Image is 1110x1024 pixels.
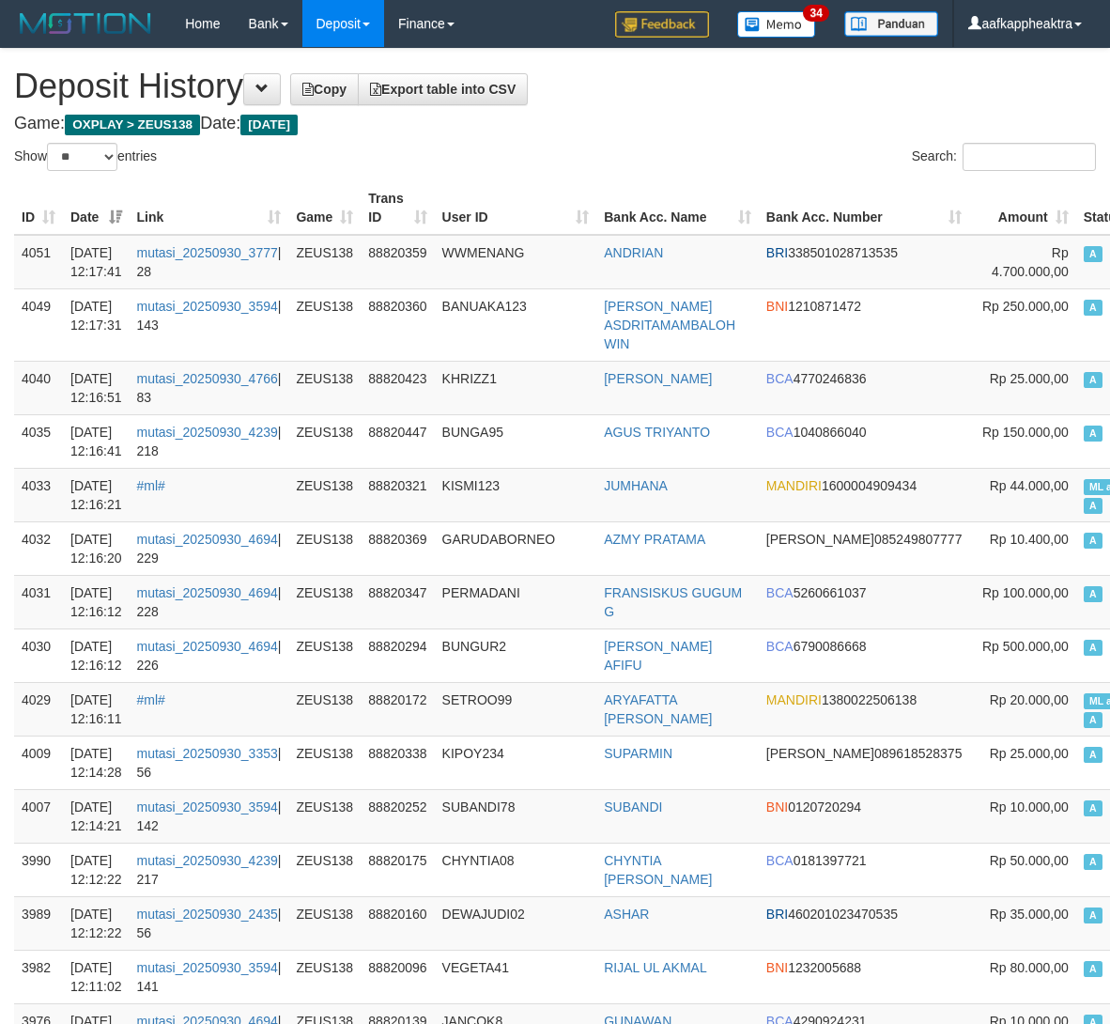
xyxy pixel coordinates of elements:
[63,628,130,682] td: [DATE] 12:16:12
[982,639,1069,654] span: Rp 500.000,00
[759,682,970,736] td: 1380022506138
[615,11,709,38] img: Feedback.jpg
[766,478,822,493] span: MANDIRI
[288,843,361,896] td: ZEUS138
[14,575,63,628] td: 4031
[990,960,1069,975] span: Rp 80.000,00
[130,181,289,235] th: Link: activate to sort column ascending
[137,245,278,260] a: mutasi_20250930_3777
[604,585,742,619] a: FRANSISKUS GUGUM G
[766,907,788,922] span: BRI
[990,532,1069,547] span: Rp 10.400,00
[766,960,788,975] span: BNI
[604,746,672,761] a: SUPARMIN
[759,235,970,289] td: 338501028713535
[130,950,289,1003] td: | 141
[1084,800,1102,816] span: Approved
[130,736,289,789] td: | 56
[766,371,794,386] span: BCA
[1084,533,1102,549] span: Approved
[14,9,157,38] img: MOTION_logo.png
[137,960,278,975] a: mutasi_20250930_3594
[361,288,434,361] td: 88820360
[361,235,434,289] td: 88820359
[361,468,434,521] td: 88820321
[14,521,63,575] td: 4032
[361,843,434,896] td: 88820175
[766,425,794,440] span: BCA
[361,950,434,1003] td: 88820096
[759,575,970,628] td: 5260661037
[969,181,1075,235] th: Amount: activate to sort column ascending
[604,960,706,975] a: RIJAL UL AKMAL
[137,585,278,600] a: mutasi_20250930_4694
[290,73,359,105] a: Copy
[361,789,434,843] td: 88820252
[361,575,434,628] td: 88820347
[1084,712,1102,728] span: Approved
[361,896,434,950] td: 88820160
[288,628,361,682] td: ZEUS138
[63,736,130,789] td: [DATE] 12:14:28
[1084,426,1102,442] span: Approved
[759,181,970,235] th: Bank Acc. Number: activate to sort column ascending
[130,575,289,628] td: | 228
[604,478,668,493] a: JUMHANA
[361,521,434,575] td: 88820369
[137,692,165,707] a: #ml#
[288,414,361,468] td: ZEUS138
[137,799,278,815] a: mutasi_20250930_3594
[759,896,970,950] td: 460201023470535
[963,143,1096,171] input: Search:
[137,425,278,440] a: mutasi_20250930_4239
[14,181,63,235] th: ID: activate to sort column ascending
[361,628,434,682] td: 88820294
[63,896,130,950] td: [DATE] 12:12:22
[759,361,970,414] td: 4770246836
[990,478,1069,493] span: Rp 44.000,00
[288,682,361,736] td: ZEUS138
[65,115,200,135] span: OXPLAY > ZEUS138
[844,11,938,37] img: panduan.png
[130,896,289,950] td: | 56
[137,746,278,761] a: mutasi_20250930_3353
[14,414,63,468] td: 4035
[1084,908,1102,923] span: Approved
[14,682,63,736] td: 4029
[288,575,361,628] td: ZEUS138
[759,950,970,1003] td: 1232005688
[288,468,361,521] td: ZEUS138
[759,628,970,682] td: 6790086668
[435,789,597,843] td: SUBANDI78
[759,789,970,843] td: 0120720294
[288,521,361,575] td: ZEUS138
[361,361,434,414] td: 88820423
[596,181,759,235] th: Bank Acc. Name: activate to sort column ascending
[14,628,63,682] td: 4030
[1084,586,1102,602] span: Approved
[288,736,361,789] td: ZEUS138
[288,288,361,361] td: ZEUS138
[361,682,434,736] td: 88820172
[63,235,130,289] td: [DATE] 12:17:41
[240,115,298,135] span: [DATE]
[288,181,361,235] th: Game: activate to sort column ascending
[130,288,289,361] td: | 143
[604,639,712,673] a: [PERSON_NAME] AFIFU
[435,361,597,414] td: KHRIZZ1
[370,82,516,97] span: Export table into CSV
[435,682,597,736] td: SETROO99
[1084,300,1102,316] span: Approved
[766,692,822,707] span: MANDIRI
[63,950,130,1003] td: [DATE] 12:11:02
[14,950,63,1003] td: 3982
[759,414,970,468] td: 1040866040
[130,235,289,289] td: | 28
[435,521,597,575] td: GARUDABORNEO
[1084,747,1102,763] span: Approved
[990,853,1069,868] span: Rp 50.000,00
[14,115,1096,133] h4: Game: Date:
[130,843,289,896] td: | 217
[361,414,434,468] td: 88820447
[137,299,278,314] a: mutasi_20250930_3594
